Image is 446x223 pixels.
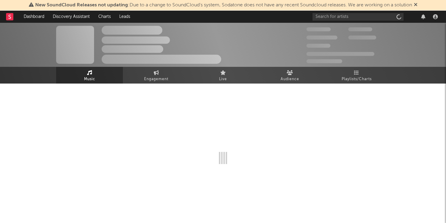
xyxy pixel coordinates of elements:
span: 100,000 [348,27,372,31]
span: 1,000,000 [348,36,376,39]
a: Discovery Assistant [49,11,94,23]
span: Playlists/Charts [342,76,372,83]
a: Leads [115,11,134,23]
span: Engagement [144,76,168,83]
a: Audience [256,67,323,84]
a: Charts [94,11,115,23]
span: Music [84,76,95,83]
span: New SoundCloud Releases not updating [35,3,128,8]
span: : Due to a change to SoundCloud's system, Sodatone does not have any recent Soundcloud releases. ... [35,3,412,8]
span: Audience [281,76,299,83]
a: Music [56,67,123,84]
span: 100,000 [306,44,330,48]
span: 300,000 [306,27,331,31]
span: Jump Score: 85.0 [306,59,342,63]
span: Dismiss [414,3,417,8]
a: Playlists/Charts [323,67,390,84]
input: Search for artists [313,13,404,21]
span: 50,000,000 Monthly Listeners [306,52,374,56]
span: Live [219,76,227,83]
span: 50,000,000 [306,36,337,39]
a: Live [190,67,256,84]
a: Engagement [123,67,190,84]
a: Dashboard [19,11,49,23]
